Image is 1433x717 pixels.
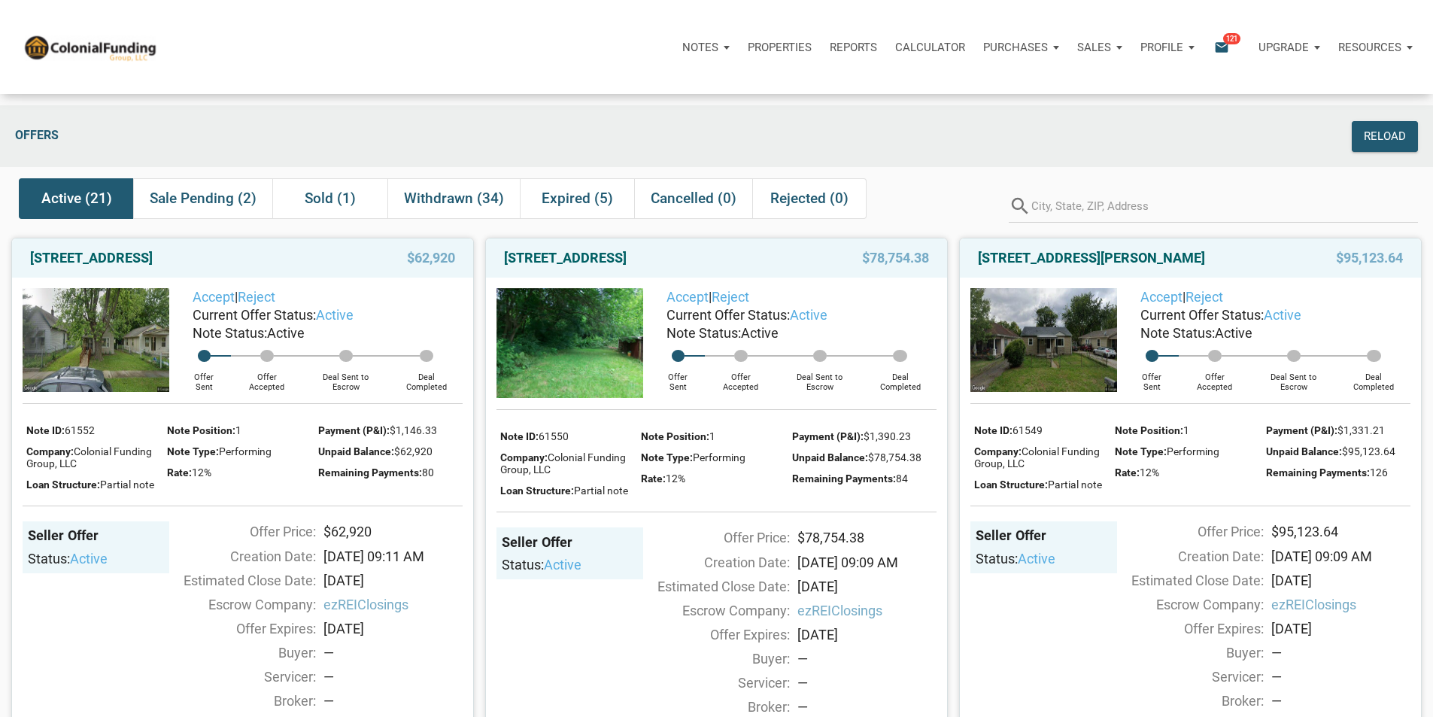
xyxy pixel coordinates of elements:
div: Withdrawn (34) [387,178,520,219]
div: Deal Sent to Escrow [776,362,864,392]
p: Reports [830,41,877,54]
div: Servicer: [1110,667,1264,687]
span: active [544,557,581,573]
div: Cancelled (0) [634,178,752,219]
div: [DATE] 09:11 AM [316,546,470,567]
div: Active (21) [19,178,133,219]
span: Status: [976,551,1018,567]
span: Remaining Payments: [318,466,422,479]
div: [DATE] 09:09 AM [1264,546,1418,567]
img: 575106 [970,288,1117,392]
button: Sales [1068,25,1131,70]
span: Company: [974,445,1022,457]
button: Resources [1329,25,1422,70]
a: Accept [193,289,235,305]
p: Profile [1140,41,1183,54]
span: Loan Structure: [500,485,574,497]
div: Buyer: [1110,643,1264,663]
button: Upgrade [1249,25,1329,70]
div: — [797,673,937,693]
div: Estimated Close Date: [636,576,790,597]
span: Active (21) [41,190,112,208]
div: Offers [8,121,1071,152]
span: Loan Structure: [26,479,100,491]
div: Offer Accepted [705,362,776,392]
span: Colonial Funding Group, LLC [974,445,1100,469]
span: Withdrawn (34) [404,190,504,208]
div: Offer Price: [1110,521,1264,542]
span: Status: [28,551,70,567]
span: Status: [502,557,544,573]
span: Note ID: [974,424,1013,436]
p: Properties [748,41,812,54]
img: 575139 [496,288,643,398]
div: Escrow Company: [162,594,316,615]
div: [DATE] [790,576,944,597]
div: — [323,667,463,687]
p: Upgrade [1258,41,1309,54]
span: Company: [26,445,74,457]
span: $62,920 [407,249,455,267]
span: Performing [693,451,745,463]
div: — [797,697,937,717]
span: Unpaid Balance: [318,445,394,457]
a: Reject [712,289,749,305]
span: Current Offer Status: [193,307,316,323]
div: Broker: [636,697,790,717]
span: Note ID: [500,430,539,442]
span: Company: [500,451,548,463]
div: Estimated Close Date: [1110,570,1264,591]
span: | [666,289,749,305]
div: [DATE] [1264,618,1418,639]
span: Rate: [1115,466,1140,479]
span: $1,331.21 [1337,424,1385,436]
div: Broker: [162,691,316,711]
span: ezREIClosings [797,600,937,621]
span: 1 [1183,424,1189,436]
img: NoteUnlimited [23,33,157,61]
a: Accept [666,289,709,305]
span: Note Type: [167,445,219,457]
div: [DATE] [1264,570,1418,591]
div: — [323,691,463,711]
div: Offer Price: [162,521,316,542]
span: $95,123.64 [1342,445,1395,457]
p: Calculator [895,41,965,54]
a: Reject [238,289,275,305]
a: Calculator [886,25,974,70]
span: Payment (P&I): [1266,424,1337,436]
span: $95,123.64 [1336,249,1403,267]
div: Deal Completed [390,362,463,392]
span: Note Type: [641,451,693,463]
span: | [1140,289,1223,305]
span: Loan Structure: [974,479,1048,491]
span: Rate: [167,466,192,479]
div: — [1271,643,1410,663]
button: Reports [821,25,886,70]
span: Unpaid Balance: [792,451,868,463]
p: Notes [682,41,718,54]
div: Offer Sent [651,362,706,392]
div: — [1271,667,1410,687]
div: $78,754.38 [790,527,944,548]
div: Sold (1) [272,178,387,219]
button: Purchases [974,25,1068,70]
span: Remaining Payments: [1266,466,1370,479]
span: Expired (5) [542,190,613,208]
span: 61549 [1013,424,1043,436]
span: 12% [666,472,685,485]
div: Servicer: [636,673,790,693]
a: Properties [739,25,821,70]
div: Escrow Company: [1110,594,1264,615]
div: [DATE] [316,570,470,591]
input: City, State, ZIP, Address [1031,189,1418,223]
div: Offer Sent [177,362,232,392]
span: Active [1215,325,1252,341]
div: Expired (5) [520,178,634,219]
span: 1 [235,424,241,436]
p: Sales [1077,41,1111,54]
button: Notes [673,25,739,70]
span: | [193,289,275,305]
